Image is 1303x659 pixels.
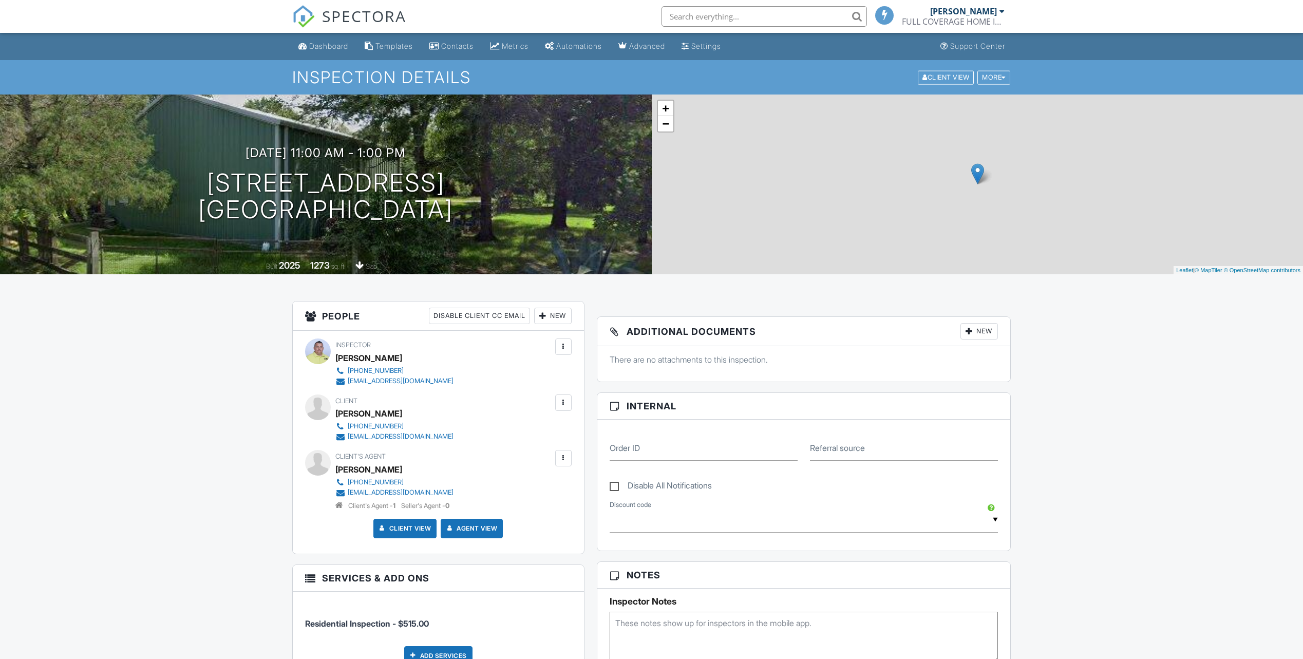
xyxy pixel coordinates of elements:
[1176,267,1193,273] a: Leaflet
[305,599,572,637] li: Service: Residential Inspection
[331,262,346,270] span: sq. ft.
[292,68,1011,86] h1: Inspection Details
[936,37,1009,56] a: Support Center
[950,42,1005,50] div: Support Center
[597,393,1011,420] h3: Internal
[502,42,528,50] div: Metrics
[1224,267,1300,273] a: © OpenStreetMap contributors
[610,481,712,494] label: Disable All Notifications
[677,37,725,56] a: Settings
[556,42,602,50] div: Automations
[917,73,976,81] a: Client View
[401,502,449,510] span: Seller's Agent -
[348,432,454,441] div: [EMAIL_ADDRESS][DOMAIN_NAME]
[310,260,330,271] div: 1273
[366,262,377,270] span: slab
[610,500,651,510] label: Discount code
[293,302,584,331] h3: People
[335,453,386,460] span: Client's Agent
[393,502,395,510] strong: 1
[429,308,530,324] div: Disable Client CC Email
[309,42,348,50] div: Dashboard
[335,376,454,386] a: [EMAIL_ADDRESS][DOMAIN_NAME]
[810,442,865,454] label: Referral source
[335,397,357,405] span: Client
[691,42,721,50] div: Settings
[977,70,1010,84] div: More
[918,70,974,84] div: Client View
[335,462,402,477] a: [PERSON_NAME]
[441,42,474,50] div: Contacts
[375,42,413,50] div: Templates
[597,317,1011,346] h3: Additional Documents
[292,5,315,28] img: The Best Home Inspection Software - Spectora
[198,170,453,224] h1: [STREET_ADDRESS] [GEOGRAPHIC_DATA]
[292,14,406,35] a: SPECTORA
[629,42,665,50] div: Advanced
[610,354,998,365] p: There are no attachments to this inspection.
[335,406,402,421] div: [PERSON_NAME]
[377,523,431,534] a: Client View
[610,442,640,454] label: Order ID
[348,377,454,385] div: [EMAIL_ADDRESS][DOMAIN_NAME]
[361,37,417,56] a: Templates
[1195,267,1222,273] a: © MapTiler
[960,323,998,340] div: New
[534,308,572,324] div: New
[335,366,454,376] a: [PHONE_NUMBER]
[335,477,454,487] a: [PHONE_NUMBER]
[348,488,454,497] div: [EMAIL_ADDRESS][DOMAIN_NAME]
[246,146,406,160] h3: [DATE] 11:00 am - 1:00 pm
[335,350,402,366] div: [PERSON_NAME]
[335,341,371,349] span: Inspector
[322,5,406,27] span: SPECTORA
[445,502,449,510] strong: 0
[486,37,533,56] a: Metrics
[348,422,404,430] div: [PHONE_NUMBER]
[348,478,404,486] div: [PHONE_NUMBER]
[444,523,497,534] a: Agent View
[658,101,673,116] a: Zoom in
[662,6,867,27] input: Search everything...
[658,116,673,131] a: Zoom out
[614,37,669,56] a: Advanced
[425,37,478,56] a: Contacts
[305,618,429,629] span: Residential Inspection - $515.00
[335,487,454,498] a: [EMAIL_ADDRESS][DOMAIN_NAME]
[610,596,998,607] h5: Inspector Notes
[293,565,584,592] h3: Services & Add ons
[930,6,997,16] div: [PERSON_NAME]
[902,16,1005,27] div: FULL COVERAGE HOME INSPECTIONS
[335,431,454,442] a: [EMAIL_ADDRESS][DOMAIN_NAME]
[597,562,1011,589] h3: Notes
[541,37,606,56] a: Automations (Basic)
[335,421,454,431] a: [PHONE_NUMBER]
[294,37,352,56] a: Dashboard
[348,367,404,375] div: [PHONE_NUMBER]
[279,260,300,271] div: 2025
[348,502,397,510] span: Client's Agent -
[1174,266,1303,275] div: |
[266,262,277,270] span: Built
